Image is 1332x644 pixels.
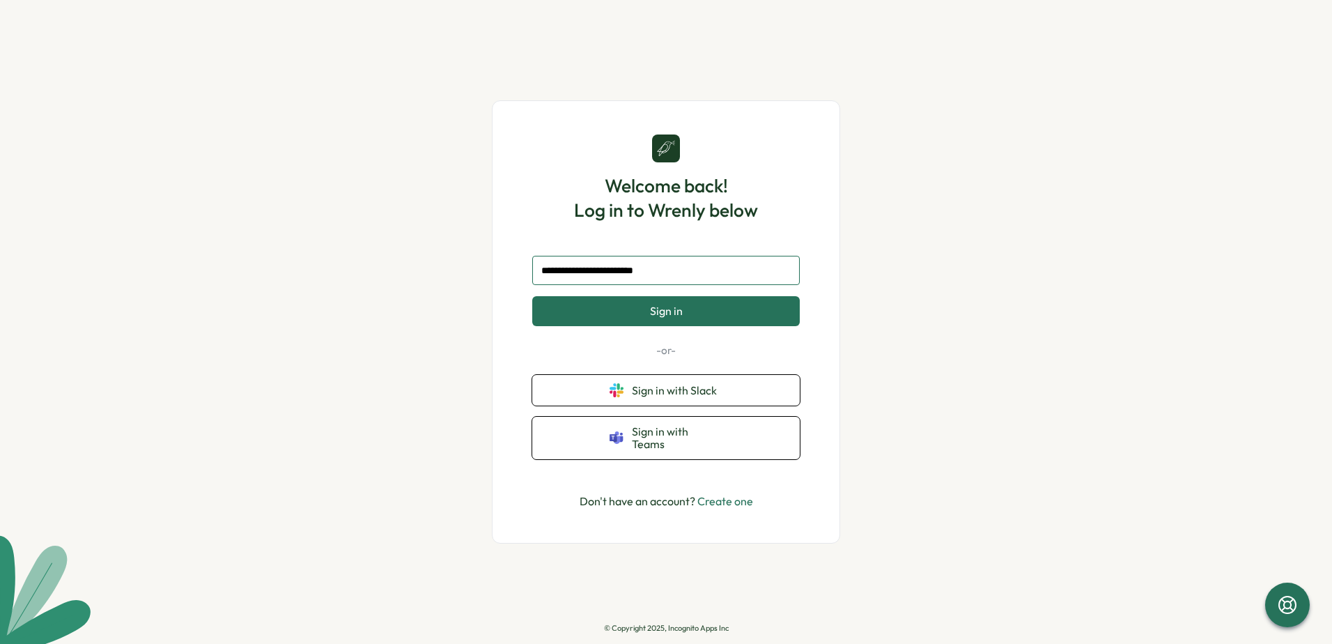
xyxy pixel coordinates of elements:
a: Create one [697,494,753,508]
button: Sign in [532,296,800,325]
p: -or- [532,343,800,358]
p: Don't have an account? [580,493,753,510]
span: Sign in with Slack [632,384,722,397]
button: Sign in with Slack [532,375,800,406]
button: Sign in with Teams [532,417,800,459]
h1: Welcome back! Log in to Wrenly below [574,174,758,222]
p: © Copyright 2025, Incognito Apps Inc [604,624,729,633]
span: Sign in with Teams [632,425,722,451]
span: Sign in [650,305,683,317]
